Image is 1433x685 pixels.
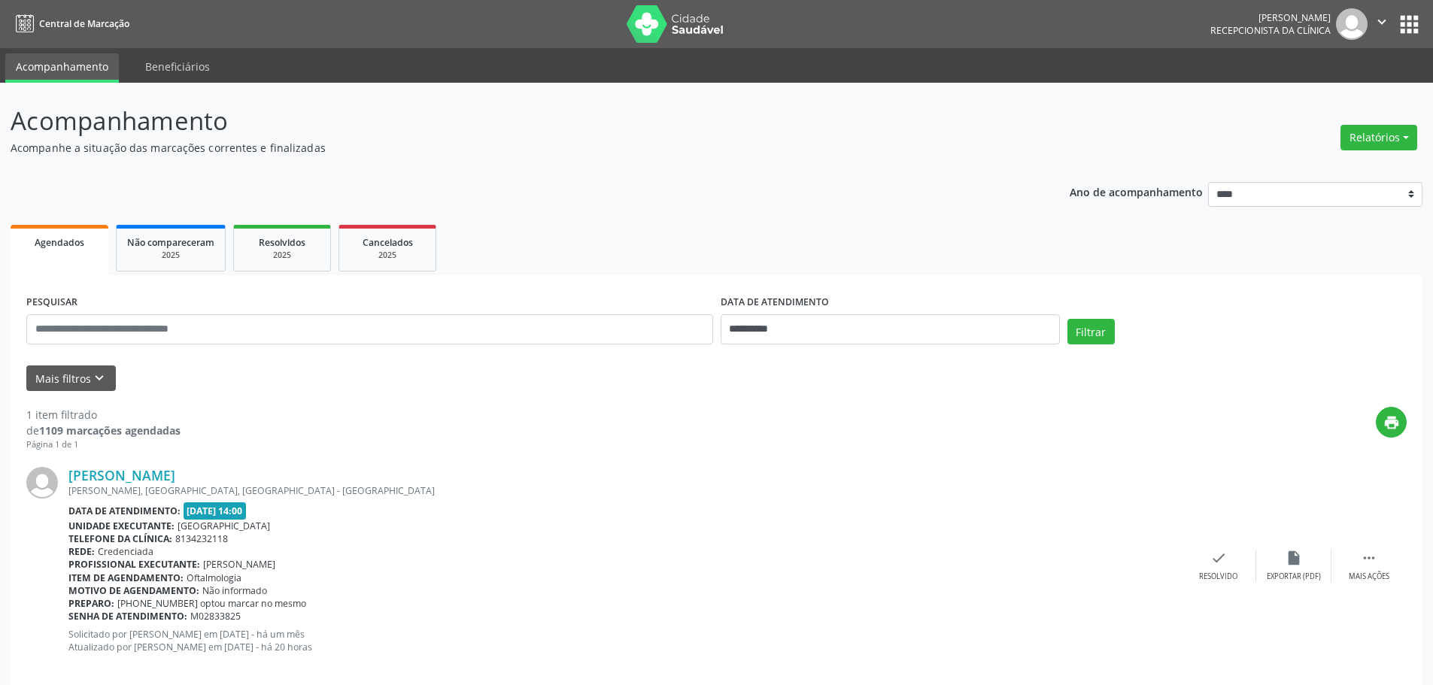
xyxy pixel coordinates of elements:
[1067,319,1115,344] button: Filtrar
[1070,182,1203,201] p: Ano de acompanhamento
[68,467,175,483] a: [PERSON_NAME]
[117,597,306,610] span: [PHONE_NUMBER] optou marcar no mesmo
[39,17,129,30] span: Central de Marcação
[68,520,175,532] b: Unidade executante:
[175,532,228,545] span: 8134232118
[184,502,247,520] span: [DATE] 14:00
[68,571,184,584] b: Item de agendamento:
[363,236,413,249] span: Cancelados
[68,558,200,571] b: Profissional executante:
[26,438,181,451] div: Página 1 de 1
[68,610,187,623] b: Senha de atendimento:
[259,236,305,249] span: Resolvidos
[1199,571,1237,582] div: Resolvido
[135,53,220,80] a: Beneficiários
[244,250,320,261] div: 2025
[26,467,58,499] img: img
[26,423,181,438] div: de
[350,250,425,261] div: 2025
[68,584,199,597] b: Motivo de agendamento:
[11,102,999,140] p: Acompanhamento
[1340,125,1417,150] button: Relatórios
[26,407,181,423] div: 1 item filtrado
[1396,11,1422,38] button: apps
[721,291,829,314] label: DATA DE ATENDIMENTO
[1368,8,1396,40] button: 
[203,558,275,571] span: [PERSON_NAME]
[98,545,153,558] span: Credenciada
[1210,550,1227,566] i: check
[5,53,119,83] a: Acompanhamento
[190,610,241,623] span: M02833825
[11,11,129,36] a: Central de Marcação
[1336,8,1368,40] img: img
[127,250,214,261] div: 2025
[1361,550,1377,566] i: 
[178,520,270,532] span: [GEOGRAPHIC_DATA]
[11,140,999,156] p: Acompanhe a situação das marcações correntes e finalizadas
[1349,571,1389,582] div: Mais ações
[1267,571,1321,582] div: Exportar (PDF)
[68,484,1181,497] div: [PERSON_NAME], [GEOGRAPHIC_DATA], [GEOGRAPHIC_DATA] - [GEOGRAPHIC_DATA]
[68,628,1181,653] p: Solicitado por [PERSON_NAME] em [DATE] - há um mês Atualizado por [PERSON_NAME] em [DATE] - há 20...
[68,505,181,517] b: Data de atendimento:
[68,597,114,610] b: Preparo:
[127,236,214,249] span: Não compareceram
[68,545,95,558] b: Rede:
[1383,414,1400,431] i: print
[1210,24,1331,37] span: Recepcionista da clínica
[187,571,241,584] span: Oftalmologia
[35,236,84,249] span: Agendados
[91,370,108,386] i: keyboard_arrow_down
[1286,550,1302,566] i: insert_drive_file
[26,291,77,314] label: PESQUISAR
[26,365,116,392] button: Mais filtroskeyboard_arrow_down
[39,423,181,438] strong: 1109 marcações agendadas
[1376,407,1407,438] button: print
[1210,11,1331,24] div: [PERSON_NAME]
[1374,14,1390,30] i: 
[202,584,267,597] span: Não informado
[68,532,172,545] b: Telefone da clínica:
